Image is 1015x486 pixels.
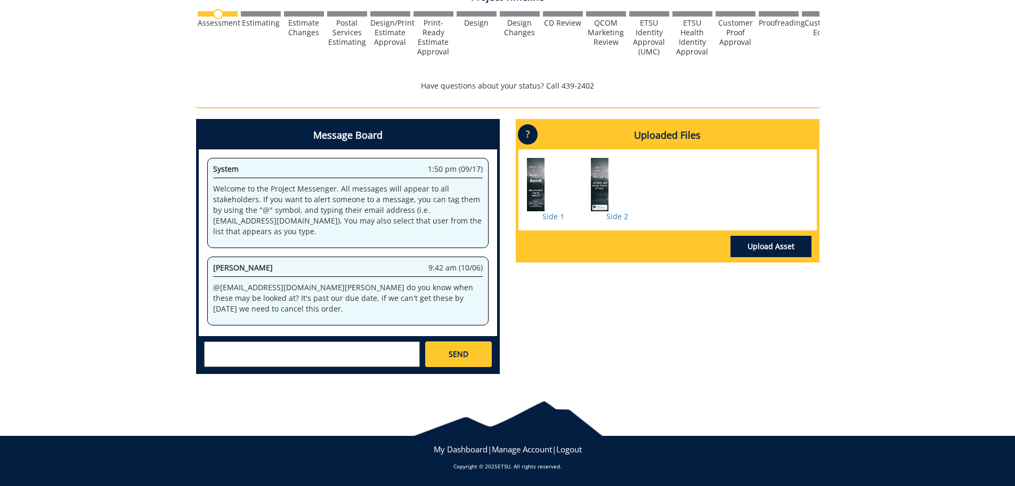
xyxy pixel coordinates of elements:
[802,18,842,37] div: Customer Edits
[672,18,712,57] div: ETSU Health Identity Approval
[198,18,238,28] div: Assessment
[518,122,817,149] h4: Uploaded Files
[213,282,483,314] p: @ [EMAIL_ADDRESS][DOMAIN_NAME] [PERSON_NAME] do you know when these may be looked at? It's past o...
[428,164,483,174] span: 1:50 pm (09/17)
[204,341,420,367] textarea: messageToSend
[213,184,483,237] p: Welcome to the Project Messenger. All messages will appear to all stakeholders. If you want to al...
[586,18,626,47] div: QCOM Marketing Review
[434,444,488,455] a: My Dashboard
[370,18,410,47] div: Design/Print Estimate Approval
[457,18,497,28] div: Design
[543,18,583,28] div: CD Review
[716,18,756,47] div: Customer Proof Approval
[629,18,669,57] div: ETSU Identity Approval (UMC)
[449,349,468,360] span: SEND
[425,341,491,367] a: SEND
[327,18,367,47] div: Postal Services Estimating
[542,211,564,221] a: Side 1
[213,164,239,174] span: System
[196,81,819,91] p: Have questions about your status? Call 439-2402
[518,124,538,145] p: ?
[284,18,324,37] div: Estimate Changes
[556,444,582,455] a: Logout
[413,18,453,57] div: Print-Ready Estimate Approval
[500,18,540,37] div: Design Changes
[241,18,281,28] div: Estimating
[492,444,552,455] a: Manage Account
[606,211,628,221] a: Side 2
[213,262,273,273] span: [PERSON_NAME]
[199,122,497,149] h4: Message Board
[759,18,799,28] div: Proofreading
[428,262,483,273] span: 9:42 am (10/06)
[498,463,510,470] a: ETSU
[213,9,223,19] img: no
[730,236,811,257] a: Upload Asset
